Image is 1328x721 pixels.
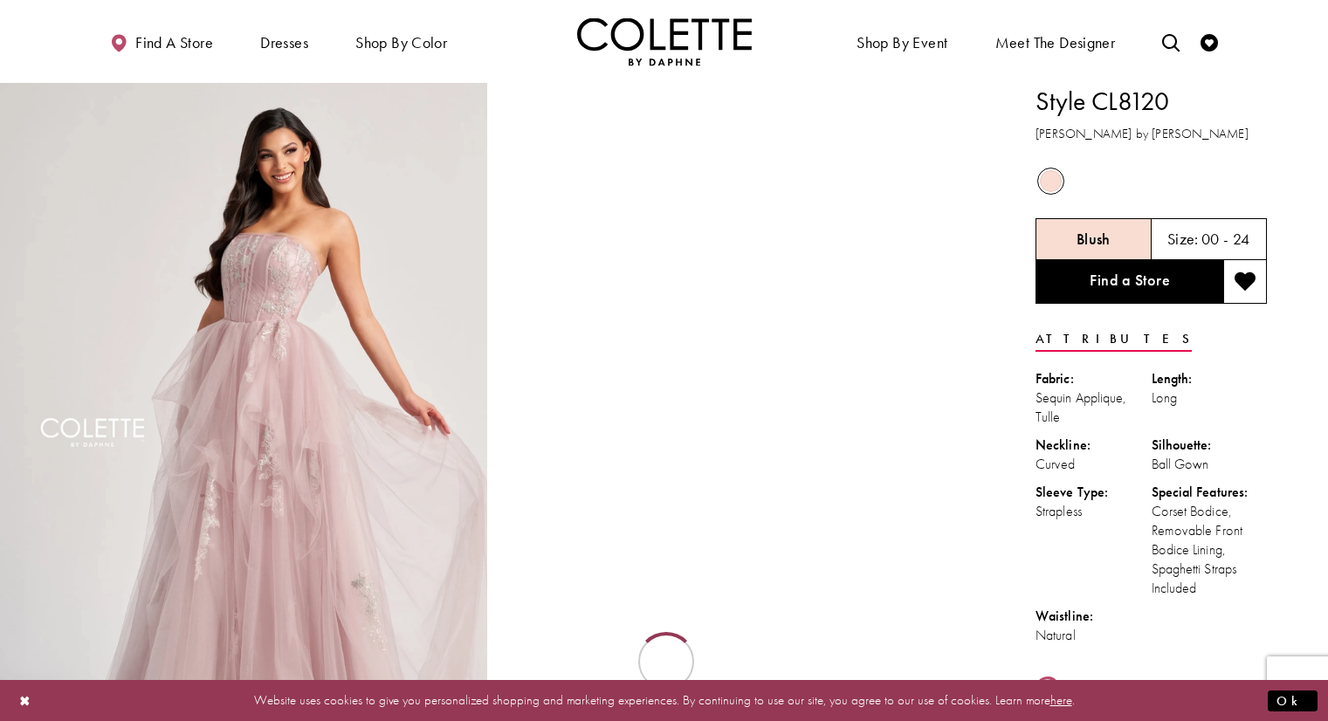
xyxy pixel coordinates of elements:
[351,17,451,65] span: Shop by color
[1201,230,1250,248] h5: 00 - 24
[1036,165,1267,198] div: Product color controls state depends on size chosen
[1050,691,1072,709] a: here
[496,83,983,326] video: Style CL8120 Colette by Daphne #1 autoplay loop mute video
[126,689,1202,712] p: Website uses cookies to give you personalized shopping and marketing experiences. By continuing t...
[1036,676,1059,709] a: Share using Pinterest - Opens in new tab
[1158,17,1184,65] a: Toggle search
[1036,166,1066,196] div: Blush
[260,34,308,51] span: Dresses
[1036,455,1152,474] div: Curved
[1152,455,1268,474] div: Ball Gown
[1077,230,1111,248] h5: Chosen color
[1152,369,1268,388] div: Length:
[1167,229,1199,249] span: Size:
[1036,483,1152,502] div: Sleeve Type:
[1223,260,1267,304] button: Add to wishlist
[1036,326,1192,352] a: Attributes
[355,34,447,51] span: Shop by color
[1036,369,1152,388] div: Fabric:
[991,17,1120,65] a: Meet the designer
[1152,502,1268,598] div: Corset Bodice, Removable Front Bodice Lining, Spaghetti Straps Included
[857,34,947,51] span: Shop By Event
[1152,388,1268,408] div: Long
[106,17,217,65] a: Find a store
[1036,83,1267,120] h1: Style CL8120
[256,17,313,65] span: Dresses
[1152,483,1268,502] div: Special Features:
[577,17,752,65] a: Visit Home Page
[1268,690,1318,711] button: Submit Dialog
[1036,388,1152,427] div: Sequin Applique, Tulle
[135,34,213,51] span: Find a store
[995,34,1116,51] span: Meet the designer
[1036,124,1267,144] h3: [PERSON_NAME] by [PERSON_NAME]
[1036,626,1152,645] div: Natural
[852,17,952,65] span: Shop By Event
[577,17,752,65] img: Colette by Daphne
[10,685,40,716] button: Close Dialog
[1196,17,1222,65] a: Check Wishlist
[1036,502,1152,521] div: Strapless
[1036,436,1152,455] div: Neckline:
[1152,436,1268,455] div: Silhouette:
[1036,260,1223,304] a: Find a Store
[1036,607,1152,626] div: Waistline:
